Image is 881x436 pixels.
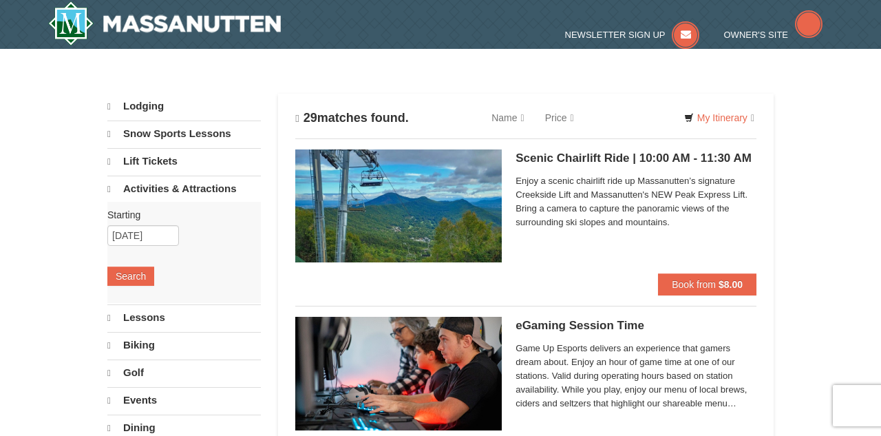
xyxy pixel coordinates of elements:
span: Game Up Esports delivers an experience that gamers dream about. Enjoy an hour of game time at one... [516,342,756,411]
a: My Itinerary [675,107,763,128]
img: 24896431-1-a2e2611b.jpg [295,149,502,262]
span: Book from [672,279,716,290]
button: Search [107,267,154,286]
span: Enjoy a scenic chairlift ride up Massanutten’s signature Creekside Lift and Massanutten's NEW Pea... [516,174,756,229]
a: Newsletter Sign Up [565,30,700,40]
span: Owner's Site [724,30,789,40]
a: Name [481,104,534,132]
img: 19664770-34-0b975b5b.jpg [295,317,502,430]
a: Massanutten Resort [48,1,281,45]
strong: $8.00 [719,279,743,290]
a: Events [107,387,261,413]
h5: eGaming Session Time [516,319,756,333]
a: Lessons [107,304,261,331]
img: Massanutten Resort Logo [48,1,281,45]
label: Starting [107,208,251,222]
a: Lift Tickets [107,148,261,174]
h5: Scenic Chairlift Ride | 10:00 AM - 11:30 AM [516,152,756,165]
button: Book from $8.00 [658,273,756,295]
a: Golf [107,360,261,386]
a: Snow Sports Lessons [107,121,261,147]
a: Activities & Attractions [107,176,261,202]
a: Price [535,104,584,132]
span: Newsletter Sign Up [565,30,666,40]
a: Biking [107,332,261,358]
a: Owner's Site [724,30,823,40]
a: Lodging [107,94,261,119]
